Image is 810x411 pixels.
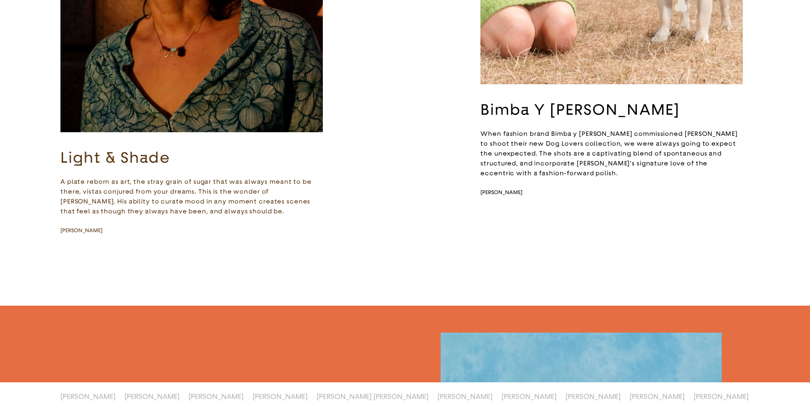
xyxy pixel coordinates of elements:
a: [PERSON_NAME] [124,392,180,401]
a: [PERSON_NAME] [PERSON_NAME] [317,392,429,401]
a: [PERSON_NAME] [189,392,244,401]
a: [PERSON_NAME] [694,392,749,401]
p: When fashion brand Bimba y [PERSON_NAME] commissioned [PERSON_NAME] to shoot their new Dog Lovers... [480,129,743,178]
span: [PERSON_NAME] [480,189,523,195]
a: [PERSON_NAME] [480,189,538,196]
a: [PERSON_NAME] [566,392,621,401]
p: A plate reborn as art, the stray grain of sugar that was always meant to be there, vistas conjure... [60,177,323,216]
a: [PERSON_NAME] [253,392,308,401]
a: [PERSON_NAME] [501,392,557,401]
h3: Bimba Y [PERSON_NAME] [480,100,743,119]
span: [PERSON_NAME] [60,227,103,234]
a: [PERSON_NAME] [437,392,493,401]
h3: Light & Shade [60,148,323,167]
a: [PERSON_NAME] [60,392,116,401]
a: [PERSON_NAME] [60,227,118,234]
a: [PERSON_NAME] [630,392,685,401]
